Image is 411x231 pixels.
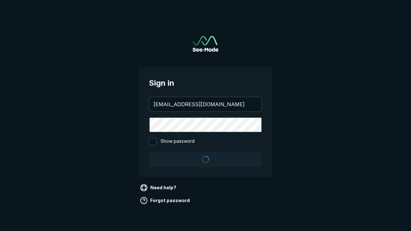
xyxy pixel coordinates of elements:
input: your@email.com [150,97,261,111]
img: See-Mode Logo [193,36,218,52]
span: Sign in [149,77,262,89]
a: Forgot password [139,195,192,206]
span: Show password [161,138,195,145]
a: Need help? [139,183,179,193]
a: Go to sign in [193,36,218,52]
